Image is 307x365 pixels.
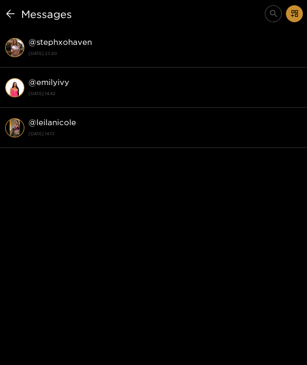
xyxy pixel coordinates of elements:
[5,118,24,137] img: conversation
[29,118,76,127] strong: @ leilanicole
[29,129,302,138] strong: [DATE] 14:13
[29,78,69,87] strong: @ emilyivy
[29,89,302,98] strong: [DATE] 14:42
[286,5,303,22] button: appstore-add
[291,10,299,18] span: appstore-add
[29,38,92,46] strong: @ stephxohaven
[269,10,277,18] span: search
[5,78,24,97] img: conversation
[265,5,282,22] button: search
[21,7,72,20] span: Messages
[5,38,24,57] img: conversation
[29,49,302,58] strong: [DATE] 23:20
